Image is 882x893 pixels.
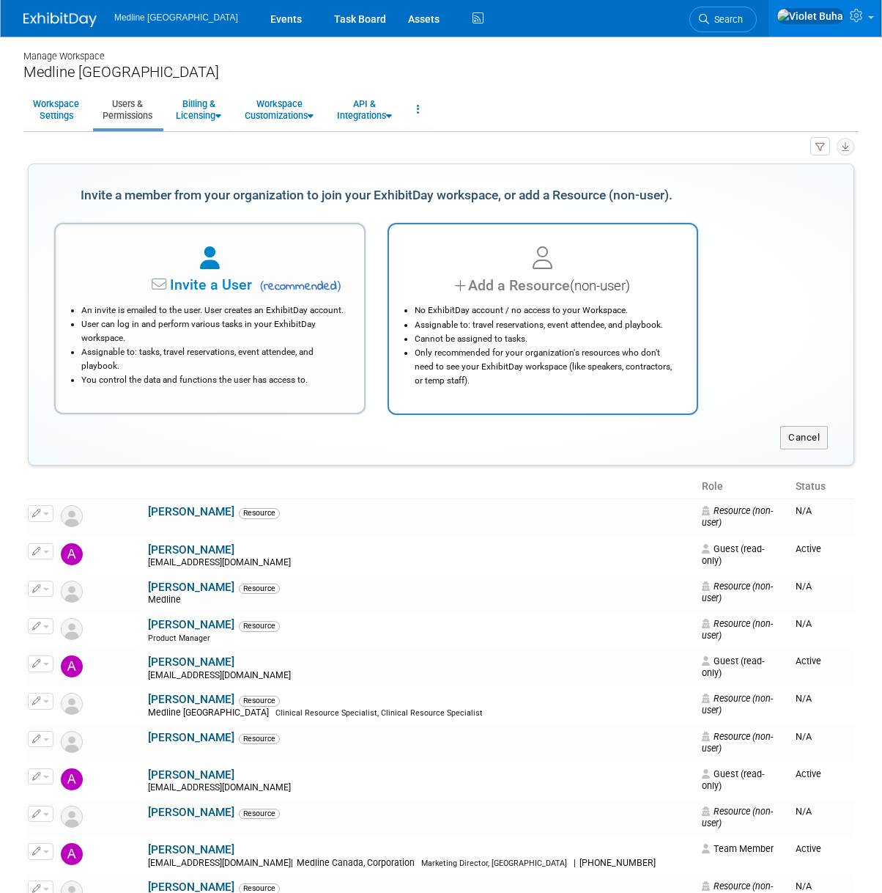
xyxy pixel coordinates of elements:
[61,693,83,715] img: Resource
[148,858,692,870] div: [EMAIL_ADDRESS][DOMAIN_NAME]
[148,768,234,782] a: [PERSON_NAME]
[790,474,854,499] th: Status
[796,768,821,779] span: Active
[702,655,764,678] span: Guest (read-only)
[23,37,859,63] div: Manage Workspace
[689,7,757,32] a: Search
[166,92,231,128] a: Billing &Licensing
[702,505,773,528] span: Resource (non-user)
[796,843,821,854] span: Active
[81,304,346,317] li: An invite is emailed to the user. User creates an ExhibitDay account.
[61,543,83,565] img: Aaron Glanfield
[415,332,679,346] li: Cannot be assigned to tasks.
[239,508,280,518] span: Resource
[148,693,234,706] a: [PERSON_NAME]
[275,708,483,718] span: Clinical Resource Specialist, Clinical Resource Specialist
[239,734,280,744] span: Resource
[337,279,341,293] span: )
[702,581,773,603] span: Resource (non-user)
[81,373,346,387] li: You control the data and functions the user has access to.
[415,304,679,317] li: No ExhibitDay account / no access to your Workspace.
[114,12,238,23] span: Medline [GEOGRAPHIC_DATA]
[61,768,83,790] img: Amrita Dhaliwal
[796,581,812,592] span: N/A
[78,276,252,293] span: Invite a User
[148,543,234,556] a: [PERSON_NAME]
[702,806,773,828] span: Resource (non-user)
[61,731,83,753] img: Resource
[148,618,234,631] a: [PERSON_NAME]
[61,655,83,677] img: Adrienne Roc
[576,858,660,868] span: [PHONE_NUMBER]
[702,731,773,754] span: Resource (non-user)
[23,12,97,27] img: ExhibitDay
[796,806,812,817] span: N/A
[407,275,679,296] div: Add a Resource
[415,318,679,332] li: Assignable to: travel reservations, event attendee, and playbook.
[777,8,844,24] img: Violet Buha
[327,92,401,128] a: API &Integrations
[148,843,234,856] a: [PERSON_NAME]
[148,633,210,643] span: Product Manager
[260,279,264,293] span: (
[696,474,789,499] th: Role
[796,693,812,704] span: N/A
[709,14,743,25] span: Search
[148,595,185,605] span: Medline
[702,693,773,716] span: Resource (non-user)
[235,92,323,128] a: WorkspaceCustomizations
[93,92,162,128] a: Users &Permissions
[574,858,576,868] span: |
[54,180,698,212] div: Invite a member from your organization to join your ExhibitDay workspace, or add a Resource (non-...
[239,621,280,631] span: Resource
[702,843,774,854] span: Team Member
[796,881,812,892] span: N/A
[148,731,234,744] a: [PERSON_NAME]
[61,581,83,603] img: Resource
[61,806,83,828] img: Resource
[239,696,280,706] span: Resource
[293,858,419,868] span: Medline Canada, Corporation
[61,843,83,865] img: Angela Douglas
[239,584,280,594] span: Resource
[780,426,828,449] button: Cancel
[796,618,812,629] span: N/A
[256,278,341,295] span: recommended
[148,505,234,518] a: [PERSON_NAME]
[796,505,812,516] span: N/A
[570,278,630,294] span: (non-user)
[61,505,83,527] img: Resource
[415,346,679,388] li: Only recommended for your organization's resources who don't need to see your ExhibitDay workspac...
[61,618,83,640] img: Resource
[702,543,764,566] span: Guest (read-only)
[81,345,346,373] li: Assignable to: tasks, travel reservations, event attendee, and playbook.
[421,859,567,868] span: Marketing Director, [GEOGRAPHIC_DATA]
[148,806,234,819] a: [PERSON_NAME]
[148,655,234,669] a: [PERSON_NAME]
[23,63,859,81] div: Medline [GEOGRAPHIC_DATA]
[148,581,234,594] a: [PERSON_NAME]
[796,543,821,554] span: Active
[148,782,692,794] div: [EMAIL_ADDRESS][DOMAIN_NAME]
[148,708,273,718] span: Medline [GEOGRAPHIC_DATA]
[239,809,280,819] span: Resource
[291,858,293,868] span: |
[148,670,692,682] div: [EMAIL_ADDRESS][DOMAIN_NAME]
[702,618,773,641] span: Resource (non-user)
[81,317,346,345] li: User can log in and perform various tasks in your ExhibitDay workspace.
[796,655,821,666] span: Active
[796,731,812,742] span: N/A
[148,557,692,569] div: [EMAIL_ADDRESS][DOMAIN_NAME]
[23,92,89,128] a: WorkspaceSettings
[702,768,764,791] span: Guest (read-only)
